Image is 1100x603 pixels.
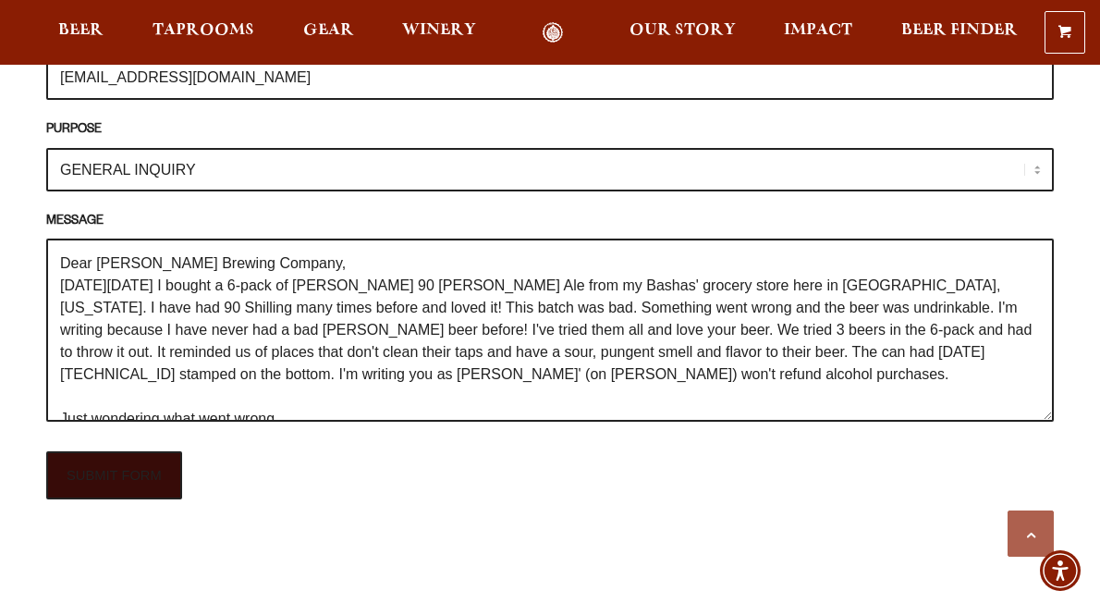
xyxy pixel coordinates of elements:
[153,23,254,38] span: Taprooms
[1040,550,1081,591] div: Accessibility Menu
[772,22,864,43] a: Impact
[46,212,1054,232] label: MESSAGE
[46,120,1054,141] label: PURPOSE
[402,23,476,38] span: Winery
[303,23,354,38] span: Gear
[390,22,488,43] a: Winery
[519,22,588,43] a: Odell Home
[46,451,182,499] input: SUBMIT FORM
[1008,511,1054,557] a: Scroll to top
[629,23,736,38] span: Our Story
[617,22,748,43] a: Our Story
[141,22,266,43] a: Taprooms
[784,23,852,38] span: Impact
[901,23,1018,38] span: Beer Finder
[291,22,366,43] a: Gear
[46,22,116,43] a: Beer
[889,22,1030,43] a: Beer Finder
[58,23,104,38] span: Beer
